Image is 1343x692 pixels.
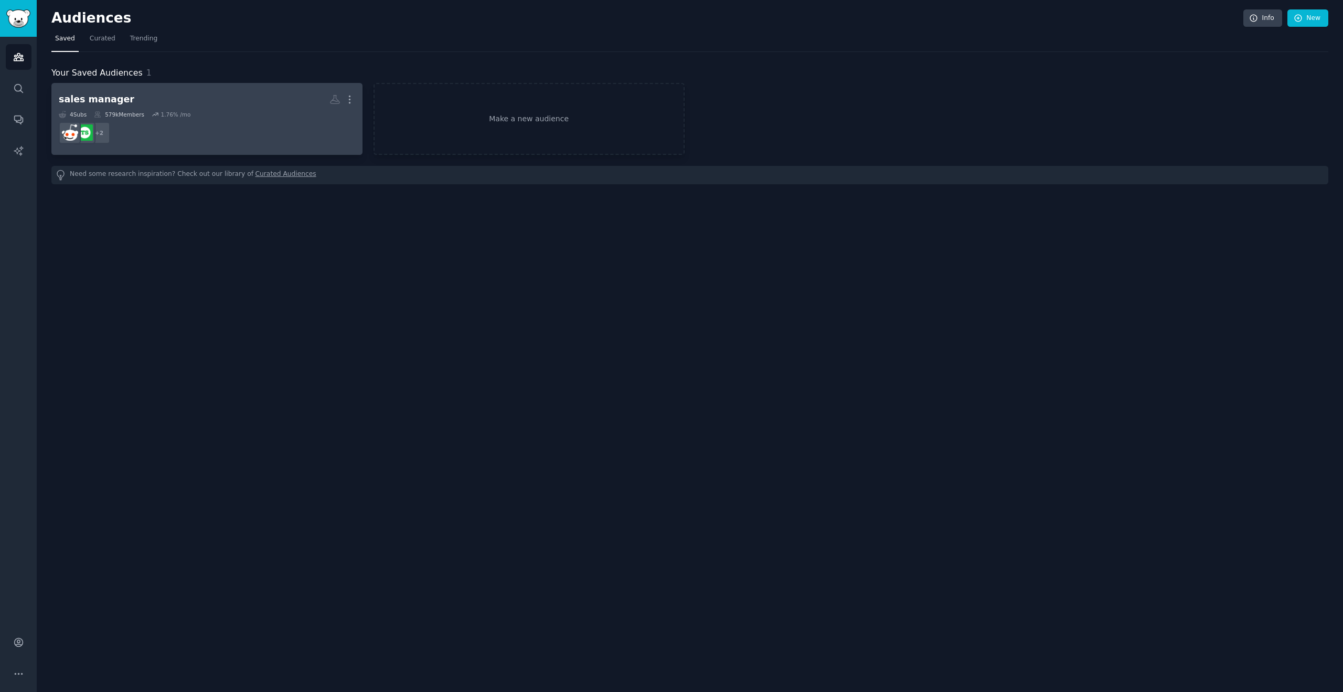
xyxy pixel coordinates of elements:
a: Make a new audience [374,83,685,155]
div: 579k Members [94,111,144,118]
img: techsales [77,124,93,141]
div: sales manager [59,93,134,106]
a: Curated Audiences [255,170,316,181]
a: New [1287,9,1328,27]
div: + 2 [88,122,110,144]
h2: Audiences [51,10,1243,27]
a: Info [1243,9,1282,27]
a: Curated [86,30,119,52]
span: 1 [146,68,152,78]
span: Saved [55,34,75,44]
div: 1.76 % /mo [161,111,190,118]
span: Your Saved Audiences [51,67,143,80]
span: Curated [90,34,115,44]
a: sales manager4Subs579kMembers1.76% /mo+2techsalessales [51,83,363,155]
div: Need some research inspiration? Check out our library of [51,166,1328,184]
a: Saved [51,30,79,52]
a: Trending [126,30,161,52]
span: Trending [130,34,157,44]
img: GummySearch logo [6,9,30,28]
img: sales [62,124,78,141]
div: 4 Sub s [59,111,87,118]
